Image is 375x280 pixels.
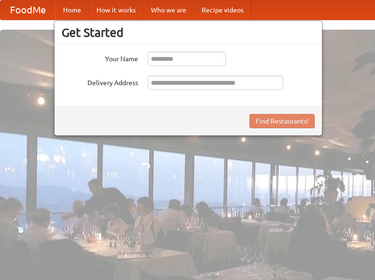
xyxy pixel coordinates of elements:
[89,0,143,20] a: How it works
[143,0,194,20] a: Who we are
[194,0,251,20] a: Recipe videos
[249,114,315,128] button: Find Restaurants!
[62,25,315,40] h3: Get Started
[0,0,55,20] a: FoodMe
[62,52,138,64] label: Your Name
[55,0,89,20] a: Home
[62,76,138,88] label: Delivery Address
